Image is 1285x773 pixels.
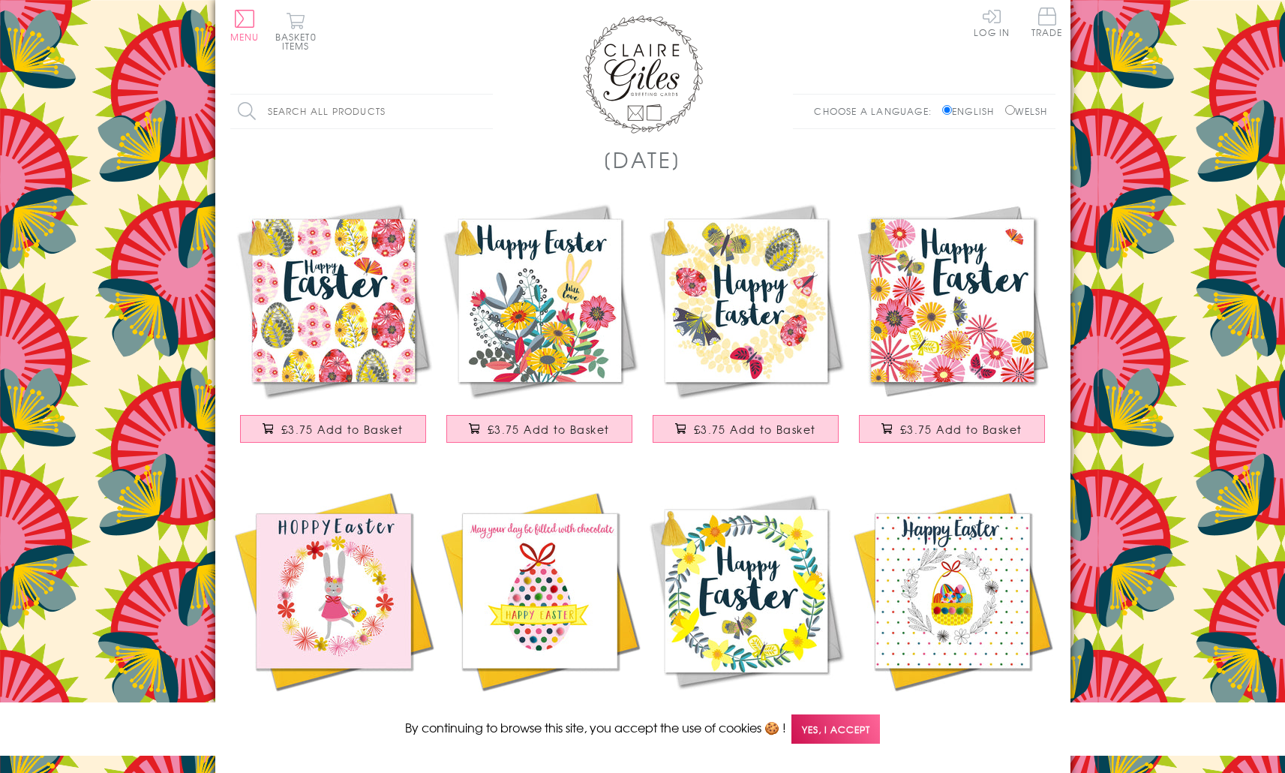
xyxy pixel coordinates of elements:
[643,197,849,404] img: Easter Greeting Card, Butterflies & Eggs, Embellished with a colourful tassel
[900,422,1022,437] span: £3.75 Add to Basket
[230,197,437,458] a: Easter Card, Rows of Eggs, Happy Easter, Embellished with a colourful tassel £3.75 Add to Basket
[942,104,1001,118] label: English
[1005,105,1015,115] input: Welsh
[230,197,437,404] img: Easter Card, Rows of Eggs, Happy Easter, Embellished with a colourful tassel
[694,422,816,437] span: £3.75 Add to Basket
[230,95,493,128] input: Search all products
[240,415,426,443] button: £3.75 Add to Basket
[1031,8,1063,40] a: Trade
[974,8,1010,37] a: Log In
[791,714,880,744] span: Yes, I accept
[230,488,437,748] a: Easter Card, Bunny Girl, Hoppy Easter, Embellished with colourful pompoms £3.75 Add to Basket
[942,105,952,115] input: English
[849,197,1055,404] img: Easter Card, Tumbling Flowers, Happy Easter, Embellished with a colourful tassel
[478,95,493,128] input: Search
[643,488,849,694] img: Easter Card, Daffodil Wreath, Happy Easter, Embellished with a colourful tassel
[859,415,1045,443] button: £3.75 Add to Basket
[849,197,1055,458] a: Easter Card, Tumbling Flowers, Happy Easter, Embellished with a colourful tassel £3.75 Add to Basket
[230,488,437,694] img: Easter Card, Bunny Girl, Hoppy Easter, Embellished with colourful pompoms
[275,12,317,50] button: Basket0 items
[653,415,839,443] button: £3.75 Add to Basket
[230,30,260,44] span: Menu
[437,488,643,748] a: Easter Card, Big Chocolate filled Easter Egg, Embellished with colourful pompoms £3.75 Add to Basket
[282,30,317,53] span: 0 items
[230,10,260,41] button: Menu
[281,422,404,437] span: £3.75 Add to Basket
[446,415,632,443] button: £3.75 Add to Basket
[643,197,849,458] a: Easter Greeting Card, Butterflies & Eggs, Embellished with a colourful tassel £3.75 Add to Basket
[643,488,849,748] a: Easter Card, Daffodil Wreath, Happy Easter, Embellished with a colourful tassel £3.75 Add to Basket
[1031,8,1063,37] span: Trade
[814,104,939,118] p: Choose a language:
[437,197,643,404] img: Easter Card, Bouquet, Happy Easter, Embellished with a colourful tassel
[583,15,703,134] img: Claire Giles Greetings Cards
[603,144,682,175] h1: [DATE]
[437,488,643,694] img: Easter Card, Big Chocolate filled Easter Egg, Embellished with colourful pompoms
[488,422,610,437] span: £3.75 Add to Basket
[849,488,1055,694] img: Easter Card, Basket of Eggs, Embellished with colourful pompoms
[437,197,643,458] a: Easter Card, Bouquet, Happy Easter, Embellished with a colourful tassel £3.75 Add to Basket
[849,488,1055,748] a: Easter Card, Basket of Eggs, Embellished with colourful pompoms £3.75 Add to Basket
[1005,104,1048,118] label: Welsh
